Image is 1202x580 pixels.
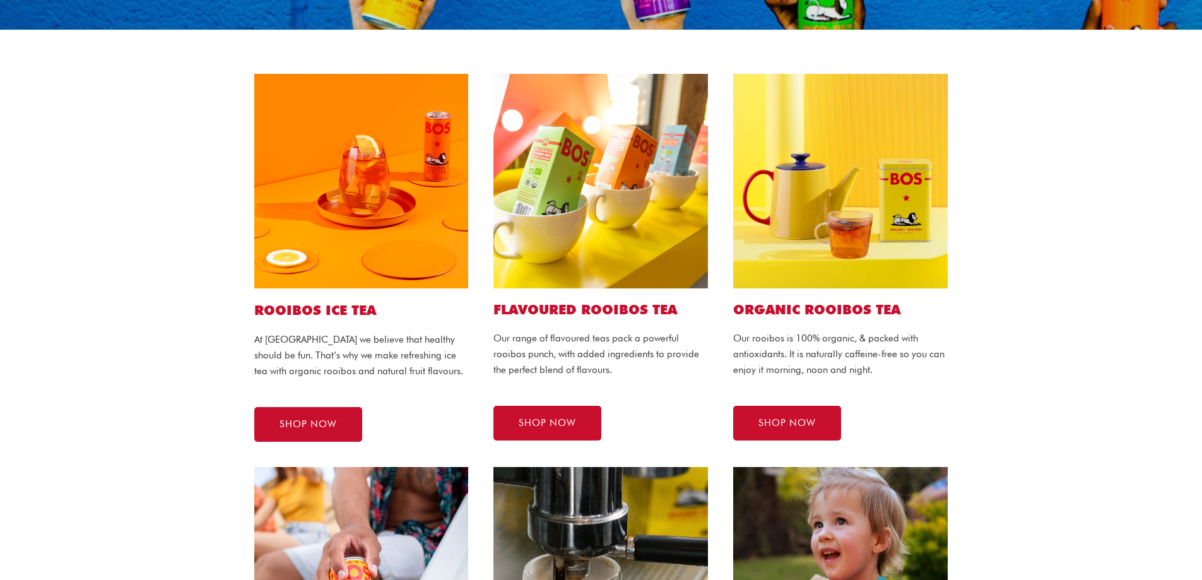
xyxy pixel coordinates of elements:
h1: ROOIBOS ICE TEA [254,301,469,319]
span: SHOP NOW [519,418,576,428]
h2: Organic ROOIBOS TEA [733,301,948,318]
p: Our range of flavoured teas pack a powerful rooibos punch, with added ingredients to provide the ... [493,331,708,377]
a: SHOP NOW [733,406,841,441]
p: At [GEOGRAPHIC_DATA] we believe that healthy should be fun. That’s why we make refreshing ice tea... [254,332,469,379]
p: Our rooibos is 100% organic, & packed with antioxidants. It is naturally caffeine-free so you can... [733,331,948,377]
span: SHOP NOW [280,420,337,429]
span: SHOP NOW [758,418,816,428]
a: SHOP NOW [493,406,601,441]
a: SHOP NOW [254,407,362,442]
h2: Flavoured ROOIBOS TEA [493,301,708,318]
